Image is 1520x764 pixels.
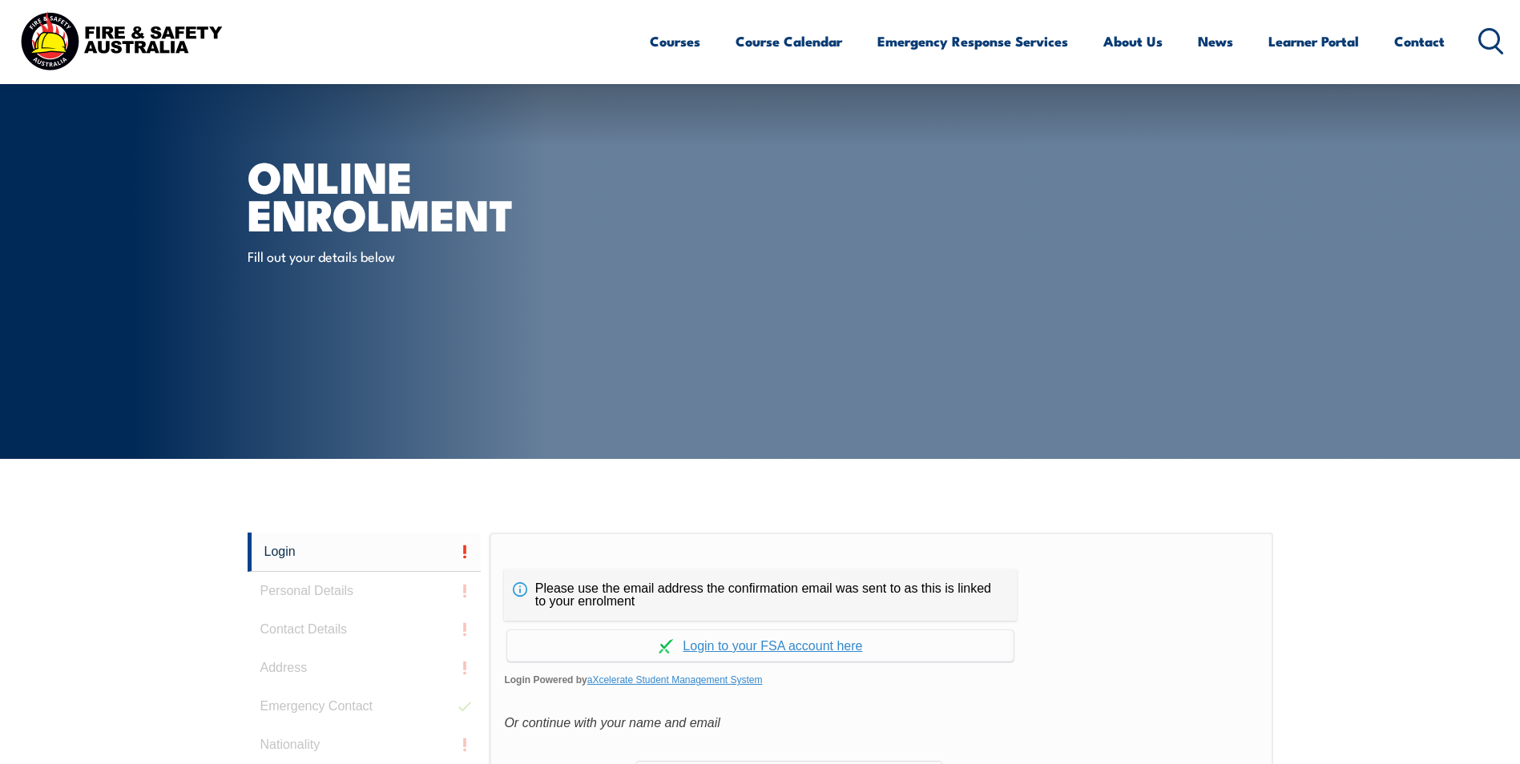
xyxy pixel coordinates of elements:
a: About Us [1103,20,1163,62]
a: Contact [1394,20,1445,62]
span: Login Powered by [504,668,1258,692]
p: Fill out your details below [248,247,540,265]
a: News [1198,20,1233,62]
a: Course Calendar [736,20,842,62]
a: Emergency Response Services [877,20,1068,62]
a: Login [248,533,482,572]
a: Learner Portal [1268,20,1359,62]
h1: Online Enrolment [248,157,643,231]
a: Courses [650,20,700,62]
img: Log in withaxcelerate [659,639,673,653]
a: aXcelerate Student Management System [587,674,763,686]
div: Or continue with your name and email [504,711,1258,735]
div: Please use the email address the confirmation email was sent to as this is linked to your enrolment [504,569,1017,621]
